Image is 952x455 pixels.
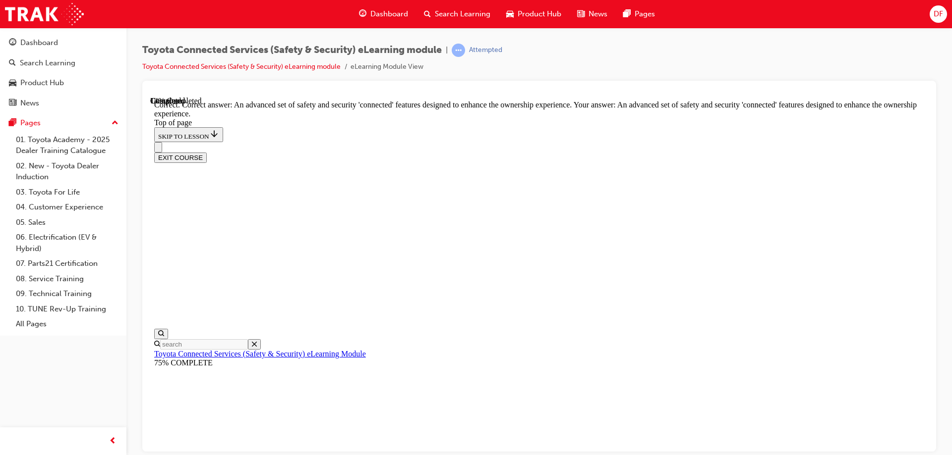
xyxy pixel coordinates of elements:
span: news-icon [577,8,585,20]
a: 03. Toyota For Life [12,185,122,200]
div: Top of page [4,22,774,31]
div: Product Hub [20,77,64,89]
div: 75% COMPLETE [4,262,774,271]
li: eLearning Module View [351,61,423,73]
a: 07. Parts21 Certification [12,256,122,271]
div: Dashboard [20,37,58,49]
a: All Pages [12,316,122,332]
a: News [4,94,122,112]
span: guage-icon [359,8,366,20]
a: 09. Technical Training [12,286,122,302]
span: car-icon [506,8,514,20]
a: Search Learning [4,54,122,72]
span: search-icon [9,59,16,68]
button: Pages [4,114,122,132]
span: SKIP TO LESSON [8,36,69,44]
button: Close search menu [98,243,111,253]
a: news-iconNews [569,4,615,24]
a: 04. Customer Experience [12,200,122,215]
span: Pages [635,8,655,20]
a: 06. Electrification (EV & Hybrid) [12,230,122,256]
span: | [446,45,448,56]
span: pages-icon [623,8,631,20]
span: up-icon [112,117,119,130]
a: 05. Sales [12,215,122,230]
span: learningRecordVerb_ATTEMPT-icon [452,44,465,57]
button: Close navigation menu [4,46,12,56]
a: search-iconSearch Learning [416,4,498,24]
button: EXIT COURSE [4,56,57,66]
span: pages-icon [9,119,16,128]
div: Attempted [469,46,502,55]
div: News [20,98,39,109]
button: DashboardSearch LearningProduct HubNews [4,32,122,114]
a: Product Hub [4,74,122,92]
span: Search Learning [435,8,490,20]
span: DF [934,8,943,20]
a: guage-iconDashboard [351,4,416,24]
button: DF [930,5,947,23]
a: Dashboard [4,34,122,52]
div: Correct. Correct answer: An advanced set of safety and security 'connected' features designed to ... [4,4,774,22]
span: Dashboard [370,8,408,20]
span: prev-icon [109,435,117,448]
a: Toyota Connected Services (Safety & Security) eLearning module [142,62,341,71]
a: car-iconProduct Hub [498,4,569,24]
img: Trak [5,3,84,25]
a: 08. Service Training [12,271,122,287]
a: 10. TUNE Rev-Up Training [12,302,122,317]
button: SKIP TO LESSON [4,31,73,46]
div: Search Learning [20,57,75,69]
span: Toyota Connected Services (Safety & Security) eLearning module [142,45,442,56]
button: Open search menu [4,232,18,243]
span: guage-icon [9,39,16,48]
span: news-icon [9,99,16,108]
div: Pages [20,117,41,129]
a: Toyota Connected Services (Safety & Security) eLearning Module [4,253,216,261]
span: News [589,8,607,20]
a: pages-iconPages [615,4,663,24]
input: Search [10,243,98,253]
a: 01. Toyota Academy - 2025 Dealer Training Catalogue [12,132,122,158]
span: search-icon [424,8,431,20]
span: car-icon [9,79,16,88]
span: Product Hub [518,8,561,20]
a: 02. New - Toyota Dealer Induction [12,158,122,185]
